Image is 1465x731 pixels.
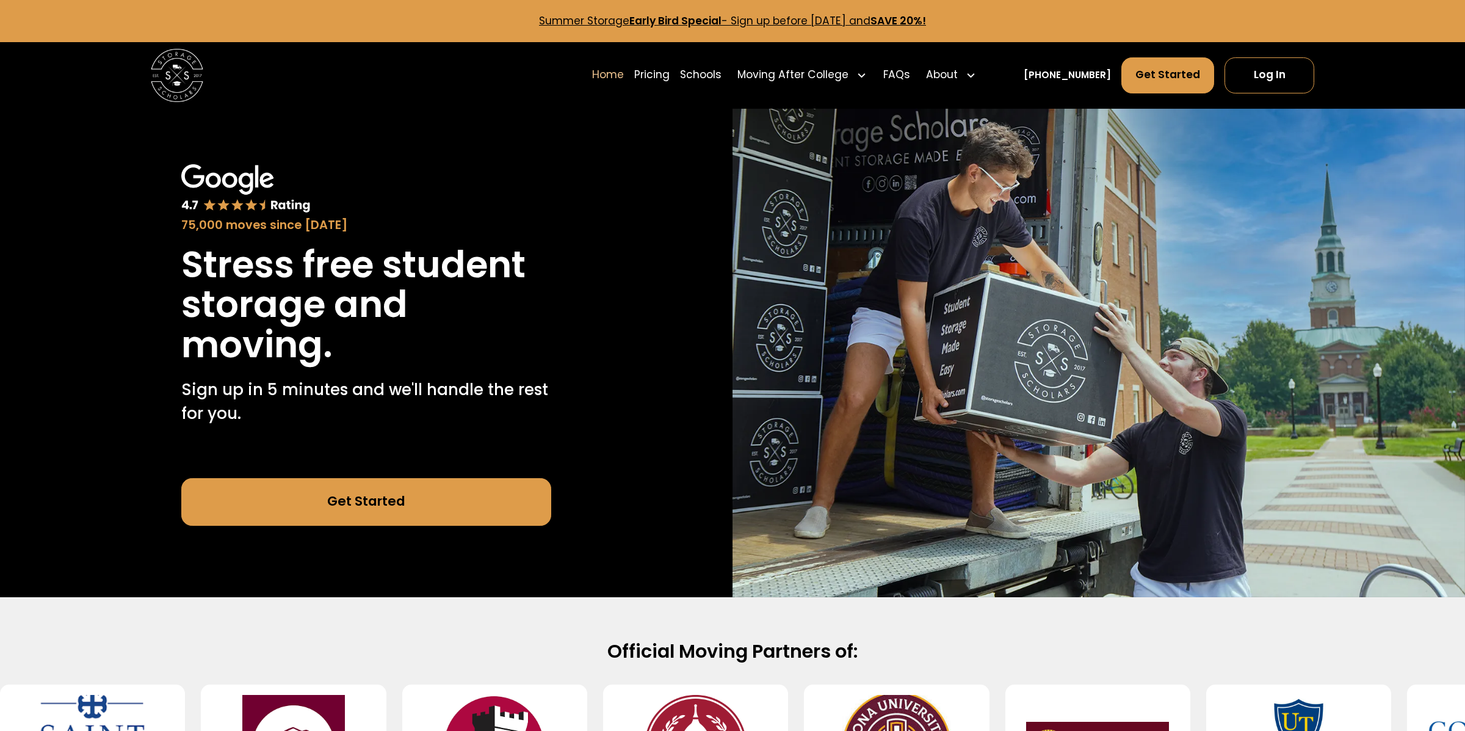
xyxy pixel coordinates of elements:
[309,639,1156,663] h2: Official Moving Partners of:
[592,57,624,94] a: Home
[181,164,311,214] img: Google 4.7 star rating
[629,13,722,28] strong: Early Bird Special
[1224,57,1314,93] a: Log In
[539,13,926,28] a: Summer StorageEarly Bird Special- Sign up before [DATE] andSAVE 20%!
[1024,68,1111,82] a: [PHONE_NUMBER]
[634,57,670,94] a: Pricing
[181,378,552,426] p: Sign up in 5 minutes and we'll handle the rest for you.
[733,109,1465,597] img: Storage Scholars makes moving and storage easy.
[926,67,958,83] div: About
[181,245,552,365] h1: Stress free student storage and moving.
[883,57,910,94] a: FAQs
[1121,57,1214,93] a: Get Started
[737,67,848,83] div: Moving After College
[181,216,552,234] div: 75,000 moves since [DATE]
[181,478,552,526] a: Get Started
[870,13,926,28] strong: SAVE 20%!
[151,49,204,102] img: Storage Scholars main logo
[680,57,722,94] a: Schools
